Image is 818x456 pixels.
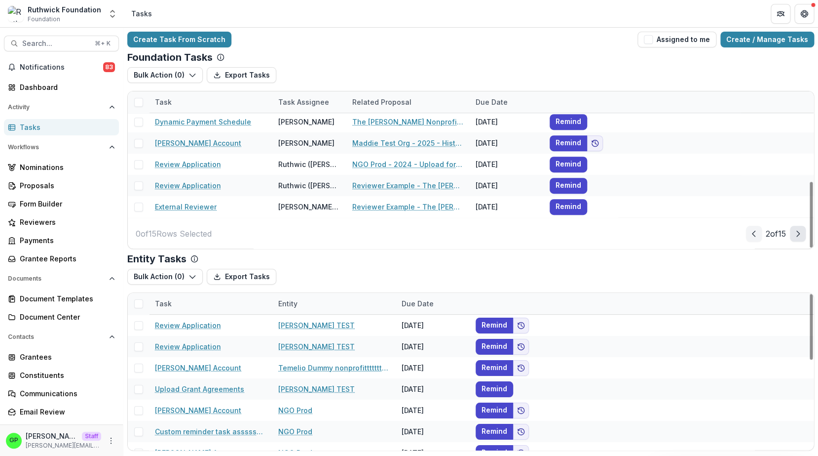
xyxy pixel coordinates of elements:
[20,235,111,246] div: Payments
[550,157,587,172] button: Remind
[20,162,111,172] div: Nominations
[550,114,587,130] button: Remind
[476,318,513,333] button: Remind
[20,312,111,322] div: Document Center
[637,32,716,47] button: Assigned to me
[272,298,303,309] div: Entity
[396,378,470,400] div: [DATE]
[4,349,119,365] a: Grantees
[20,388,111,399] div: Communications
[352,202,464,212] a: Reviewer Example - The [PERSON_NAME] Nonprofit
[207,269,276,285] button: Export Tasks
[20,407,111,417] div: Email Review
[550,199,587,215] button: Remind
[470,91,544,113] div: Due Date
[149,293,272,314] div: Task
[470,97,514,107] div: Due Date
[20,63,103,72] span: Notifications
[790,226,806,242] button: Next Page
[127,51,213,63] p: Foundation Tasks
[22,40,89,48] span: Search...
[476,403,513,418] button: Remind
[470,154,544,175] div: [DATE]
[513,360,529,376] button: Add to friends
[4,367,119,383] a: Constituents
[513,339,529,355] button: Add to friends
[26,441,101,450] p: [PERSON_NAME][EMAIL_ADDRESS][DOMAIN_NAME]
[28,4,101,15] div: Ruthwick Foundation
[20,199,111,209] div: Form Builder
[346,91,470,113] div: Related Proposal
[513,424,529,440] button: Add to friends
[352,180,464,191] a: Reviewer Example - The [PERSON_NAME] Nonprofit
[352,159,464,169] a: NGO Prod - 2024 - Upload form - 89
[4,271,119,287] button: Open Documents
[4,250,119,267] a: Grantee Reports
[127,67,203,83] button: Bulk Action (0)
[155,426,266,437] a: Custom reminder task asssssssssinged
[155,159,221,169] a: Review Application
[4,290,119,307] a: Document Templates
[272,97,335,107] div: Task Assignee
[9,437,18,444] div: Griffin Perry
[8,275,105,282] span: Documents
[105,435,117,447] button: More
[272,91,346,113] div: Task Assignee
[766,228,786,240] span: 2 of 15
[4,177,119,194] a: Proposals
[550,135,587,151] button: Remind
[272,293,396,314] div: Entity
[155,320,221,331] a: Review Application
[352,117,464,127] a: The [PERSON_NAME] Nonprofit - 2024 - Document Template F2
[20,82,111,92] div: Dashboard
[720,32,814,47] a: Create / Manage Tasks
[396,293,470,314] div: Due Date
[4,232,119,249] a: Payments
[396,400,470,421] div: [DATE]
[346,97,417,107] div: Related Proposal
[396,336,470,357] div: [DATE]
[149,298,178,309] div: Task
[149,91,272,113] div: Task
[396,357,470,378] div: [DATE]
[4,385,119,402] a: Communications
[4,79,119,95] a: Dashboard
[20,370,111,380] div: Constituents
[4,36,119,51] button: Search...
[746,226,762,242] button: Prev Page
[20,122,111,132] div: Tasks
[278,341,355,352] a: [PERSON_NAME] TEST
[4,159,119,175] a: Nominations
[155,202,217,212] a: External Reviewer
[26,431,78,441] p: [PERSON_NAME]
[20,217,111,227] div: Reviewers
[4,309,119,325] a: Document Center
[127,6,156,21] nav: breadcrumb
[28,15,60,24] span: Foundation
[20,180,111,191] div: Proposals
[8,333,105,340] span: Contacts
[4,119,119,135] a: Tasks
[550,178,587,194] button: Remind
[587,135,603,151] button: Add to friends
[470,111,544,132] div: [DATE]
[352,138,464,148] a: Maddie Test Org - 2025 - Historical Form
[155,405,241,415] a: [PERSON_NAME] Account
[476,381,513,397] button: Remind
[278,426,312,437] a: NGO Prod
[103,62,115,72] span: 83
[155,138,241,148] a: [PERSON_NAME] Account
[476,424,513,440] button: Remind
[4,139,119,155] button: Open Workflows
[127,253,186,265] p: Entity Tasks
[470,175,544,196] div: [DATE]
[155,180,221,191] a: Review Application
[127,269,203,285] button: Bulk Action (0)
[396,421,470,442] div: [DATE]
[476,339,513,355] button: Remind
[155,117,251,127] a: Dynamic Payment Schedule
[278,138,335,148] div: [PERSON_NAME]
